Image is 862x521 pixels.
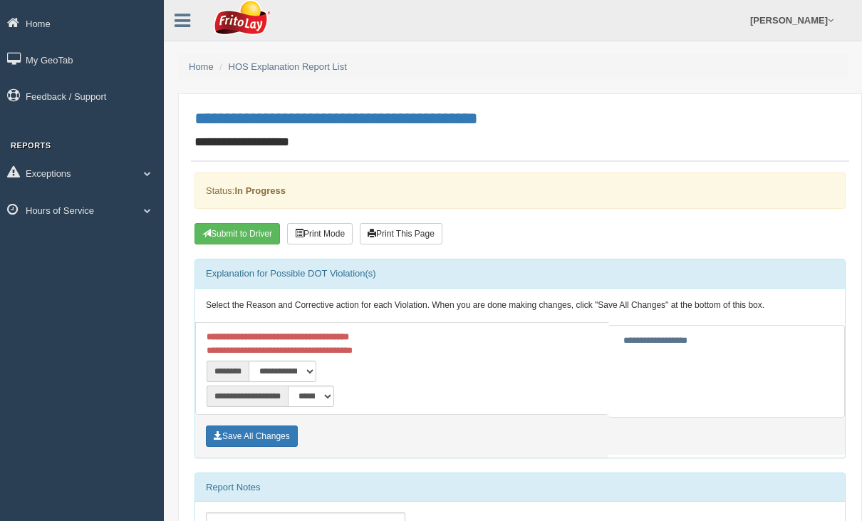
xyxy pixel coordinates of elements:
div: Explanation for Possible DOT Violation(s) [195,259,845,288]
button: Print This Page [360,223,442,244]
div: Select the Reason and Corrective action for each Violation. When you are done making changes, cli... [195,289,845,323]
div: Report Notes [195,473,845,502]
button: Save [206,425,298,447]
strong: In Progress [234,185,286,196]
button: Print Mode [287,223,353,244]
a: HOS Explanation Report List [229,61,347,72]
button: Submit To Driver [194,223,280,244]
div: Status: [194,172,846,209]
a: Home [189,61,214,72]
